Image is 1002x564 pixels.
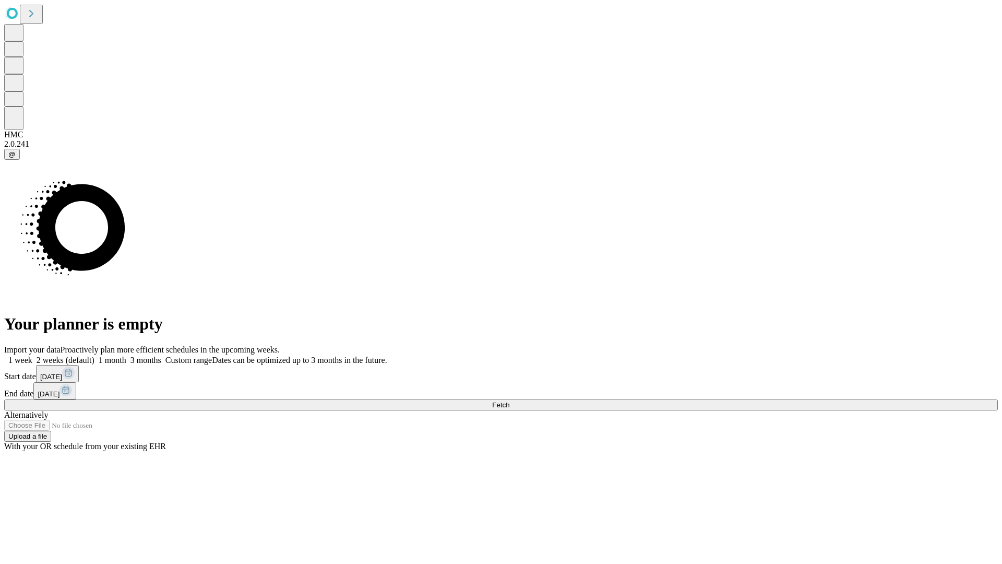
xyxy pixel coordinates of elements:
[4,345,61,354] span: Import your data
[33,382,76,399] button: [DATE]
[4,399,998,410] button: Fetch
[212,356,387,365] span: Dates can be optimized up to 3 months in the future.
[4,149,20,160] button: @
[99,356,126,365] span: 1 month
[130,356,161,365] span: 3 months
[40,373,62,381] span: [DATE]
[165,356,212,365] span: Custom range
[4,314,998,334] h1: Your planner is empty
[4,410,48,419] span: Alternatively
[38,390,59,398] span: [DATE]
[8,356,32,365] span: 1 week
[37,356,94,365] span: 2 weeks (default)
[4,365,998,382] div: Start date
[61,345,280,354] span: Proactively plan more efficient schedules in the upcoming weeks.
[8,150,16,158] span: @
[4,442,166,451] span: With your OR schedule from your existing EHR
[492,401,509,409] span: Fetch
[4,431,51,442] button: Upload a file
[36,365,79,382] button: [DATE]
[4,382,998,399] div: End date
[4,139,998,149] div: 2.0.241
[4,130,998,139] div: HMC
